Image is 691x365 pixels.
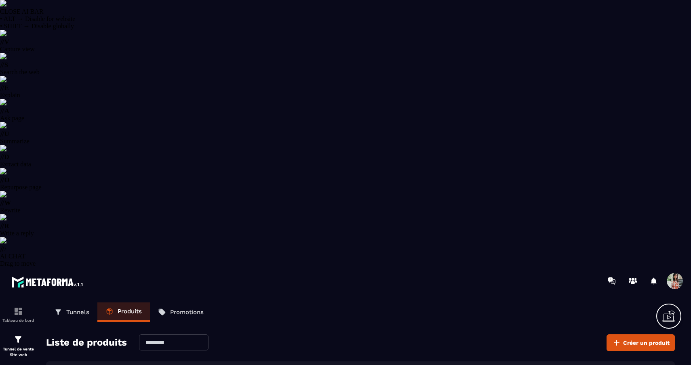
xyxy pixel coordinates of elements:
[2,346,34,358] p: Tunnel de vente Site web
[607,334,675,351] button: Créer un produit
[150,302,212,322] a: Promotions
[11,275,84,289] img: logo
[2,300,34,329] a: formationformationTableau de bord
[13,306,23,316] img: formation
[118,308,142,315] p: Produits
[97,302,150,322] a: Produits
[170,308,204,316] p: Promotions
[13,335,23,344] img: formation
[46,334,127,351] h2: Liste de produits
[623,339,670,347] span: Créer un produit
[2,318,34,323] p: Tableau de bord
[2,329,34,364] a: formationformationTunnel de vente Site web
[46,302,97,322] a: Tunnels
[66,308,89,316] p: Tunnels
